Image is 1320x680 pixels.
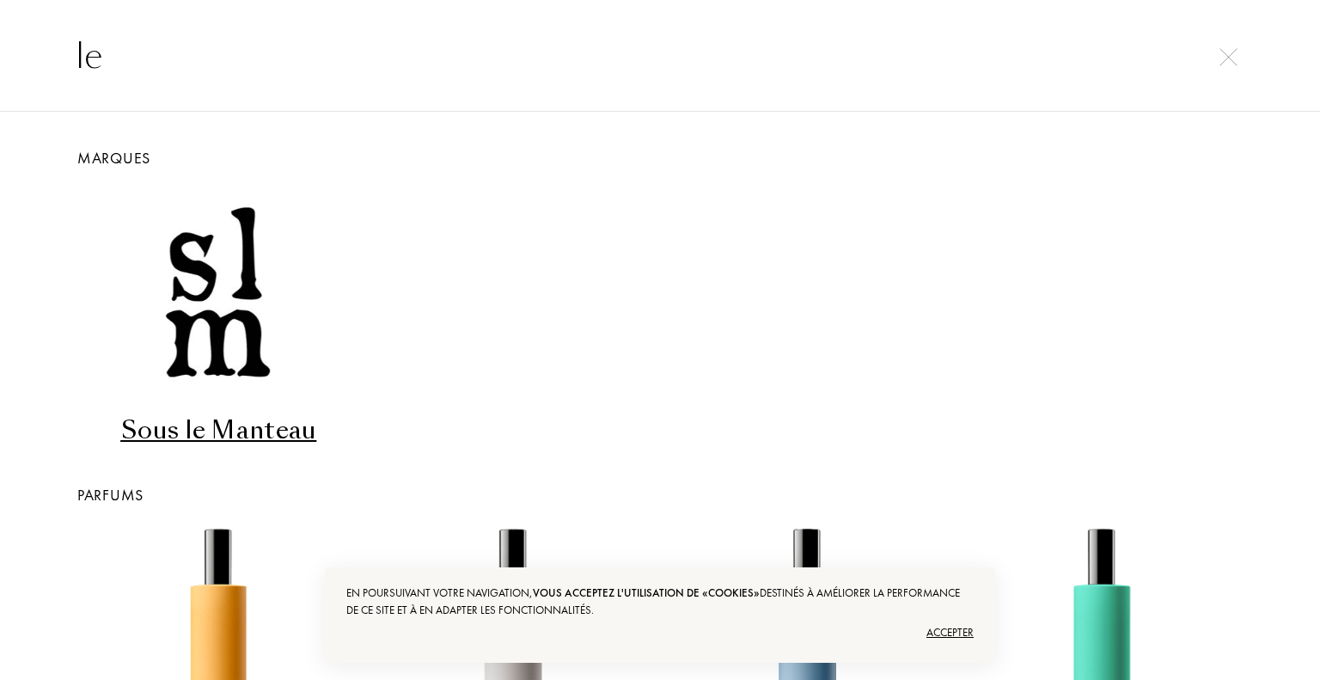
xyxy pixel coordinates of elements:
div: Accepter [346,619,974,646]
a: Sous le ManteauSous le Manteau [71,169,366,449]
img: Sous le Manteau [120,195,317,392]
img: cross.svg [1219,48,1237,66]
div: En poursuivant votre navigation, destinés à améliorer la performance de ce site et à en adapter l... [346,585,974,619]
span: vous acceptez l'utilisation de «cookies» [533,585,760,600]
input: Rechercher [41,30,1279,82]
div: Marques [58,146,1262,169]
div: Parfums [58,483,1262,506]
div: Sous le Manteau [78,414,359,447]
